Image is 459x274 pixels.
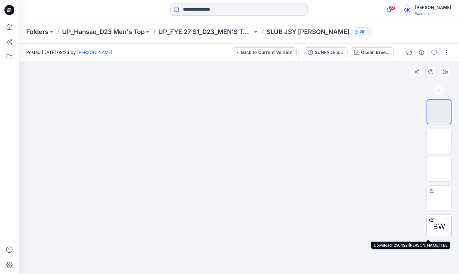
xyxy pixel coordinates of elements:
[360,28,364,35] p: 26
[158,27,253,36] a: UP_FYE 27 S1_D23_MEN’S TOP HANSAE
[315,49,343,56] div: SUNFADE SLUB STORY [PERSON_NAME]
[26,27,48,36] a: Folders
[266,27,349,36] p: SLUB JSY [PERSON_NAME]
[62,27,145,36] a: UP_Hansae_D23 Men's Top
[232,47,297,57] button: Back to Current Version
[417,47,427,57] button: Details
[352,27,372,36] button: 26
[415,4,451,11] div: [PERSON_NAME]
[433,221,445,232] span: BW
[415,11,451,16] div: Walmart
[77,50,112,55] a: [PERSON_NAME]
[350,47,394,57] button: Ocean Breeze
[304,47,348,57] button: SUNFADE SLUB STORY [PERSON_NAME]
[401,4,412,16] div: SK
[388,5,395,10] span: 22
[26,49,112,55] span: Posted [DATE] 09:23 by
[361,49,390,56] div: Ocean Breeze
